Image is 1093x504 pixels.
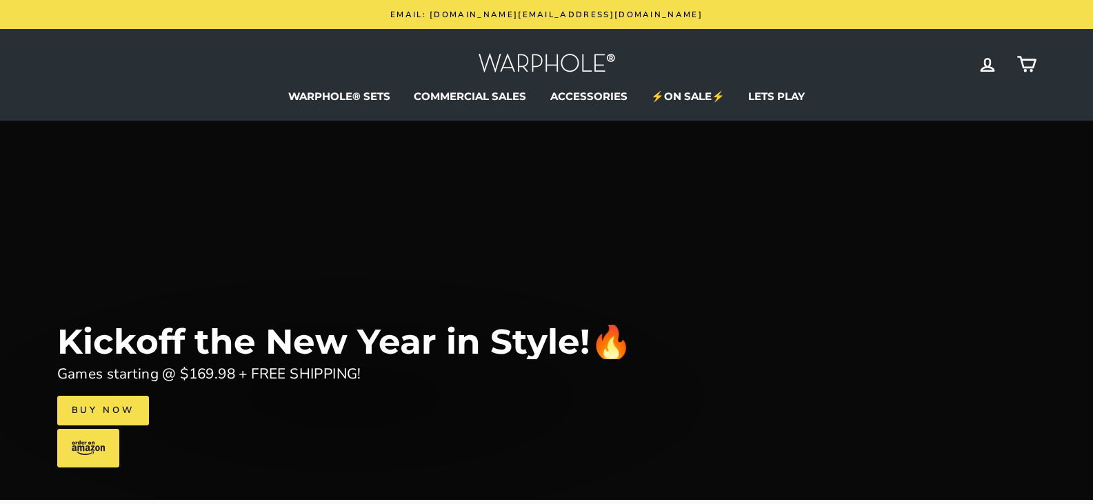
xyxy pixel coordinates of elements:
[72,440,105,456] img: amazon-logo.svg
[390,9,703,20] span: Email: [DOMAIN_NAME][EMAIL_ADDRESS][DOMAIN_NAME]
[478,50,616,79] img: Warphole
[540,86,638,107] a: ACCESSORIES
[57,396,149,425] a: Buy Now
[61,7,1033,22] a: Email: [DOMAIN_NAME][EMAIL_ADDRESS][DOMAIN_NAME]
[738,86,815,107] a: LETS PLAY
[57,325,632,359] div: Kickoff the New Year in Style!🔥
[57,363,361,385] div: Games starting @ $169.98 + FREE SHIPPING!
[57,86,1036,107] ul: Primary
[641,86,735,107] a: ⚡ON SALE⚡
[403,86,537,107] a: COMMERCIAL SALES
[278,86,401,107] a: WARPHOLE® SETS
